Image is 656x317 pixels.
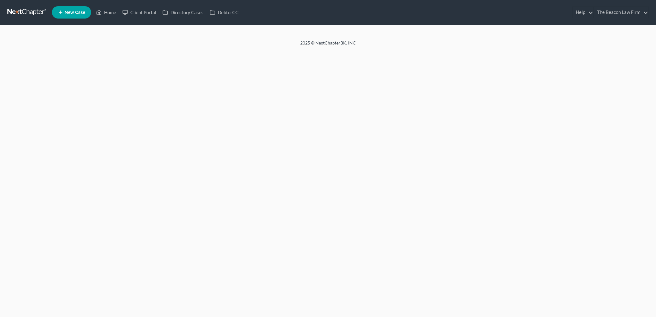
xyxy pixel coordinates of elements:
[52,6,91,19] new-legal-case-button: New Case
[573,7,593,18] a: Help
[93,7,119,18] a: Home
[119,7,159,18] a: Client Portal
[159,7,207,18] a: Directory Cases
[207,7,242,18] a: DebtorCC
[594,7,648,18] a: The Beacon Law Firm
[152,40,504,51] div: 2025 © NextChapterBK, INC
